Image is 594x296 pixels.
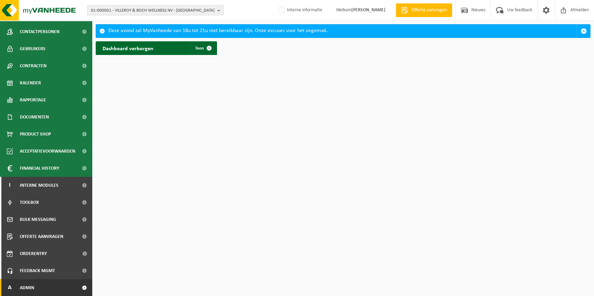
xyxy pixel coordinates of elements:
span: Offerte aanvragen [20,228,63,245]
span: Orderentry Goedkeuring [20,245,77,262]
span: Offerte aanvragen [410,7,449,14]
span: Contactpersonen [20,23,59,40]
span: Feedback MGMT [20,262,55,279]
span: Acceptatievoorwaarden [20,143,75,160]
span: 01-000001 - VILLEROY & BOCH WELLNESS NV - [GEOGRAPHIC_DATA] [91,5,215,16]
a: Toon [190,41,216,55]
span: Kalender [20,74,41,91]
span: Product Shop [20,126,51,143]
span: Rapportage [20,91,46,109]
span: Gebruikers [20,40,45,57]
span: Documenten [20,109,49,126]
button: 01-000001 - VILLEROY & BOCH WELLNESS NV - [GEOGRAPHIC_DATA] [87,5,224,15]
span: Toolbox [20,194,39,211]
span: Financial History [20,160,59,177]
a: Offerte aanvragen [396,3,452,17]
span: Toon [195,46,204,51]
span: Contracten [20,57,46,74]
span: I [7,177,13,194]
label: Interne informatie [277,5,322,15]
span: Interne modules [20,177,58,194]
h2: Dashboard verborgen [96,41,160,55]
div: Deze avond zal MyVanheede van 18u tot 21u niet bereikbaar zijn. Onze excuses voor het ongemak. [108,25,577,38]
span: Bulk Messaging [20,211,56,228]
strong: [PERSON_NAME] [351,8,386,13]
